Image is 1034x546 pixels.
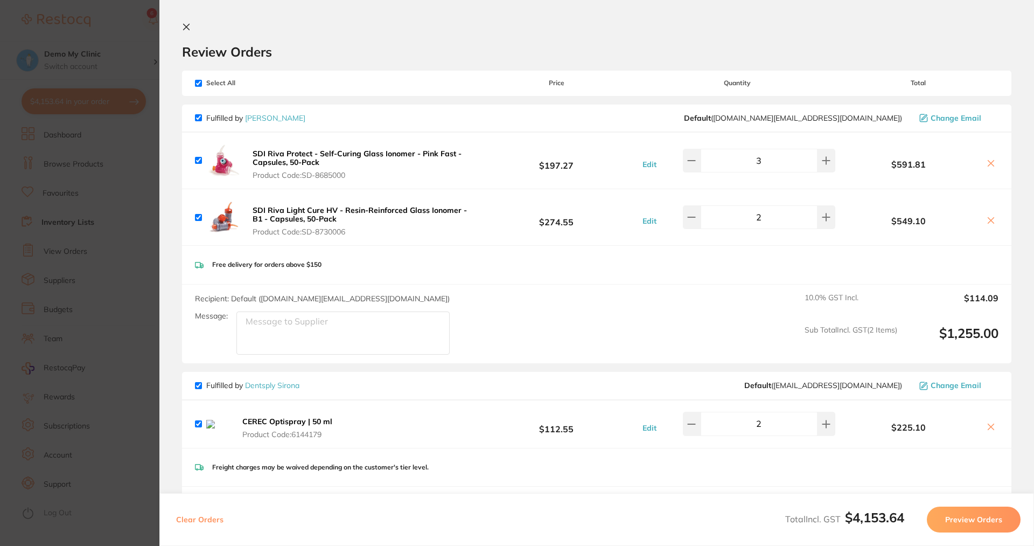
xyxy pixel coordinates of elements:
[838,216,979,226] b: $549.10
[249,149,476,180] button: SDI Riva Protect - Self-Curing Glass Ionomer - Pink Fast - Capsules, 50-Pack Product Code:SD-8685000
[637,79,838,87] span: Quantity
[845,509,904,526] b: $4,153.64
[245,381,299,390] a: Dentsply Sirona
[242,430,343,439] span: Product Code: 6144179
[212,464,429,471] p: Freight charges may be waived depending on the customer's tier level.
[206,200,241,234] img: ejVwNm12dQ
[476,79,637,87] span: Price
[249,205,476,237] button: SDI Riva Light Cure HV - Resin-Reinforced Glass Ionomer - B1 - Capsules, 50-Pack Product Code:SD-...
[195,312,228,321] label: Message:
[242,417,332,426] b: CEREC Optispray | 50 ml
[684,113,711,123] b: Default
[927,507,1021,533] button: Preview Orders
[785,514,904,524] span: Total Incl. GST
[182,44,1011,60] h2: Review Orders
[838,423,979,432] b: $225.10
[906,326,998,355] output: $1,255.00
[212,261,322,268] p: Free delivery for orders above $150
[916,381,998,390] button: Change Email
[239,417,346,439] button: CEREC Optispray | 50 ml Product Code:6144179
[476,208,637,227] b: $274.55
[916,113,998,123] button: Change Email
[206,114,305,122] p: Fulfilled by
[906,293,998,317] output: $114.09
[476,414,637,434] b: $112.55
[173,507,227,533] button: Clear Orders
[838,160,979,169] b: $591.81
[206,143,241,178] img: b201ZXljdA
[253,205,467,224] b: SDI Riva Light Cure HV - Resin-Reinforced Glass Ionomer - B1 - Capsules, 50-Pack
[931,114,981,122] span: Change Email
[684,114,902,122] span: customer.care@henryschein.com.au
[245,113,305,123] a: [PERSON_NAME]
[744,381,902,390] span: clientservices@dentsplysirona.com
[253,171,473,179] span: Product Code: SD-8685000
[639,216,660,226] button: Edit
[931,381,981,390] span: Change Email
[838,79,998,87] span: Total
[805,326,897,355] span: Sub Total Incl. GST ( 2 Items)
[195,294,450,303] span: Recipient: Default ( [DOMAIN_NAME][EMAIL_ADDRESS][DOMAIN_NAME] )
[805,293,897,317] span: 10.0 % GST Incl.
[744,381,771,390] b: Default
[206,381,299,390] p: Fulfilled by
[253,149,462,167] b: SDI Riva Protect - Self-Curing Glass Ionomer - Pink Fast - Capsules, 50-Pack
[639,160,660,169] button: Edit
[206,420,230,428] img: bmwxY2NzcA
[195,79,303,87] span: Select All
[639,423,660,433] button: Edit
[476,150,637,170] b: $197.27
[253,227,473,236] span: Product Code: SD-8730006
